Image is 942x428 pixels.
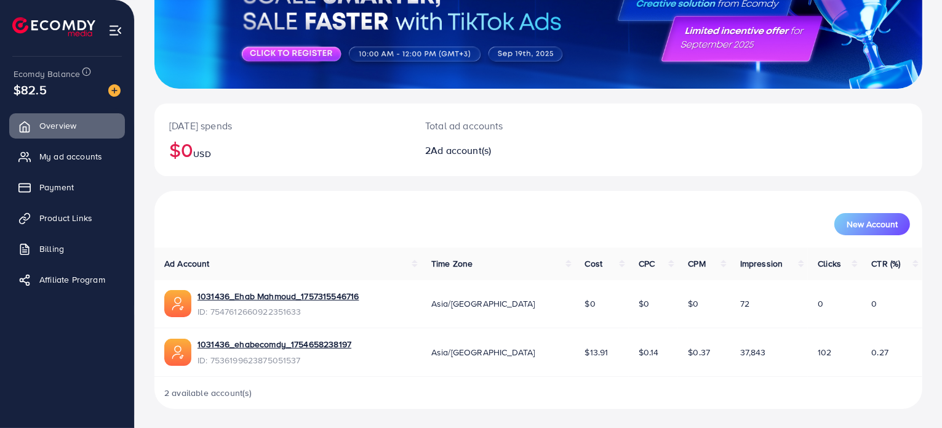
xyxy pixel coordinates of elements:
h2: 2 [425,145,588,156]
span: New Account [847,220,898,228]
span: Impression [740,257,783,270]
span: 72 [740,297,749,310]
span: Asia/[GEOGRAPHIC_DATA] [431,346,535,358]
span: ID: 7536199623875051537 [198,354,351,366]
iframe: Chat [890,373,933,419]
span: Cost [585,257,603,270]
a: Payment [9,175,125,200]
a: Billing [9,236,125,261]
img: image [108,84,121,97]
p: [DATE] spends [169,118,396,133]
span: Clicks [818,257,841,270]
span: My ad accounts [39,150,102,163]
span: Affiliate Program [39,273,105,286]
a: Overview [9,113,125,138]
span: 2 available account(s) [164,387,252,399]
img: ic-ads-acc.e4c84228.svg [164,290,191,317]
span: $0.14 [639,346,659,358]
span: $0 [688,297,698,310]
span: $82.5 [14,81,47,99]
span: Payment [39,181,74,193]
button: New Account [834,213,910,235]
span: Ad Account [164,257,210,270]
span: CTR (%) [871,257,900,270]
span: Time Zone [431,257,473,270]
span: USD [193,148,210,160]
span: 0.27 [871,346,888,358]
h2: $0 [169,138,396,161]
span: Product Links [39,212,92,224]
img: ic-ads-acc.e4c84228.svg [164,339,191,366]
span: 102 [818,346,831,358]
a: Product Links [9,206,125,230]
span: 0 [818,297,823,310]
span: Asia/[GEOGRAPHIC_DATA] [431,297,535,310]
span: 0 [871,297,877,310]
a: 1031436_Ehab Mahmoud_1757315546716 [198,290,359,302]
a: My ad accounts [9,144,125,169]
a: Affiliate Program [9,267,125,292]
span: $13.91 [585,346,609,358]
p: Total ad accounts [425,118,588,133]
span: CPC [639,257,655,270]
span: $0 [585,297,596,310]
span: Ecomdy Balance [14,68,80,80]
span: Billing [39,243,64,255]
span: 37,843 [740,346,766,358]
span: Ad account(s) [431,143,491,157]
img: logo [12,17,95,36]
span: $0.37 [688,346,710,358]
a: 1031436_ehabecomdy_1754658238197 [198,338,351,350]
img: menu [108,23,122,38]
span: Overview [39,119,76,132]
span: ID: 7547612660922351633 [198,305,359,318]
span: CPM [688,257,705,270]
span: $0 [639,297,649,310]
